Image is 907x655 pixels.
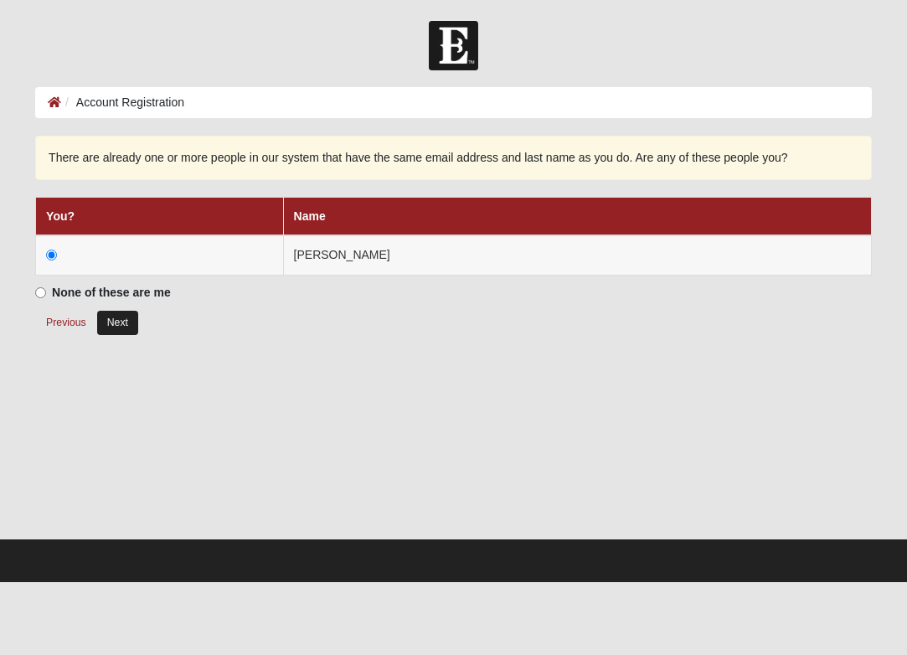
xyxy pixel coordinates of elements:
th: Name [283,198,871,236]
div: There are already one or more people in our system that have the same email address and last name... [35,136,872,180]
input: None of these are me [35,287,46,298]
button: Next [97,311,138,335]
strong: None of these are me [52,286,171,299]
li: Account Registration [61,94,184,111]
th: You? [36,198,284,236]
button: Previous [35,310,97,336]
img: Church of Eleven22 Logo [429,21,478,70]
td: [PERSON_NAME] [283,235,871,276]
